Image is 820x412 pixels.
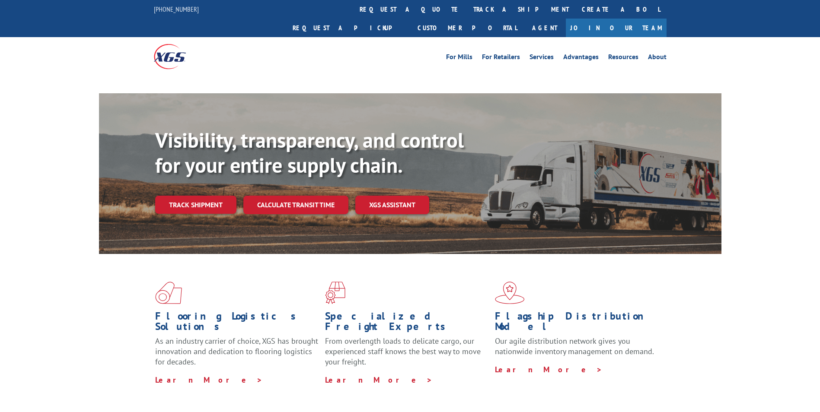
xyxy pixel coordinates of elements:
a: Learn More > [155,375,263,385]
h1: Specialized Freight Experts [325,311,488,336]
img: xgs-icon-total-supply-chain-intelligence-red [155,282,182,304]
h1: Flagship Distribution Model [495,311,658,336]
a: For Retailers [482,54,520,63]
a: Learn More > [495,364,603,374]
a: Agent [523,19,566,37]
a: Learn More > [325,375,433,385]
a: About [648,54,667,63]
img: xgs-icon-focused-on-flooring-red [325,282,345,304]
a: Track shipment [155,196,236,214]
img: xgs-icon-flagship-distribution-model-red [495,282,525,304]
a: Request a pickup [286,19,411,37]
span: Our agile distribution network gives you nationwide inventory management on demand. [495,336,654,356]
a: [PHONE_NUMBER] [154,5,199,13]
span: As an industry carrier of choice, XGS has brought innovation and dedication to flooring logistics... [155,336,318,367]
a: Calculate transit time [243,196,348,214]
a: XGS ASSISTANT [355,196,429,214]
h1: Flooring Logistics Solutions [155,311,319,336]
a: Services [530,54,554,63]
a: Join Our Team [566,19,667,37]
p: From overlength loads to delicate cargo, our experienced staff knows the best way to move your fr... [325,336,488,374]
a: For Mills [446,54,472,63]
a: Resources [608,54,638,63]
a: Customer Portal [411,19,523,37]
a: Advantages [563,54,599,63]
b: Visibility, transparency, and control for your entire supply chain. [155,127,464,178]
